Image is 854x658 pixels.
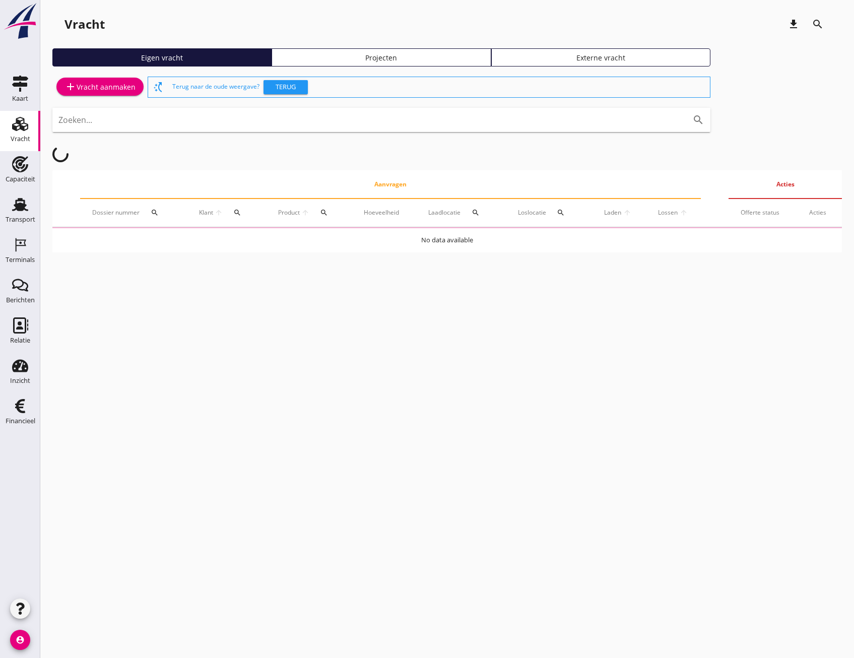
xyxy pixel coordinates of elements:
div: Relatie [10,337,30,344]
i: download [787,18,800,30]
div: Inzicht [10,377,30,384]
div: Terug [268,82,304,92]
span: Lossen [656,208,678,217]
div: Transport [6,216,35,223]
div: Hoeveelheid [364,208,404,217]
a: Vracht aanmaken [56,78,144,96]
i: add [64,81,77,93]
div: Externe vracht [496,52,706,63]
th: Aanvragen [80,170,701,199]
div: Projecten [276,52,486,63]
div: Kaart [12,95,28,102]
i: arrow_upward [300,209,310,217]
button: Terug [264,80,308,94]
div: Vracht [11,136,30,142]
i: arrow_upward [679,209,689,217]
span: Klant [199,208,214,217]
i: arrow_upward [214,209,224,217]
div: Berichten [6,297,35,303]
i: search [692,114,704,126]
div: Capaciteit [6,176,35,182]
a: Externe vracht [491,48,710,67]
div: Terminals [6,256,35,263]
input: Zoeken... [58,112,676,128]
i: search [557,209,565,217]
i: arrow_upward [622,209,632,217]
div: Loslocatie [518,201,579,225]
i: search [812,18,824,30]
span: Product [277,208,300,217]
th: Acties [729,170,842,199]
i: search [320,209,328,217]
i: search [472,209,480,217]
div: Financieel [6,418,35,424]
td: No data available [52,228,842,252]
div: Terug naar de oude weergave? [172,77,706,97]
a: Projecten [272,48,491,67]
i: switch_access_shortcut [152,81,164,93]
div: Laadlocatie [428,201,494,225]
img: logo-small.a267ee39.svg [2,3,38,40]
div: Eigen vracht [57,52,267,63]
span: Laden [603,208,622,217]
a: Eigen vracht [52,48,272,67]
div: Offerte status [741,208,785,217]
div: Dossier nummer [92,201,174,225]
i: search [151,209,159,217]
div: Vracht [64,16,105,32]
i: search [233,209,241,217]
div: Vracht aanmaken [64,81,136,93]
i: account_circle [10,630,30,650]
div: Acties [809,208,830,217]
